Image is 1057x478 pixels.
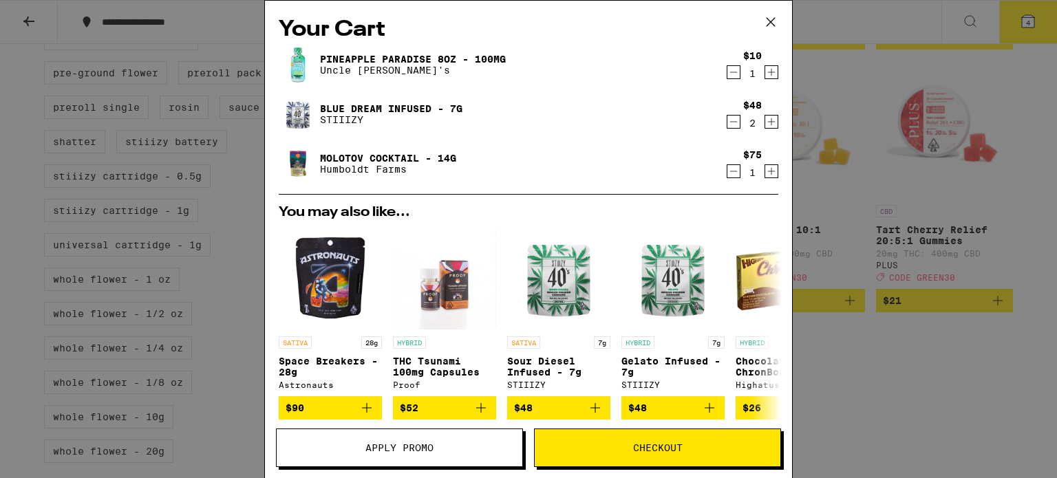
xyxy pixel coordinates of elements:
button: Apply Promo [276,428,523,467]
div: $10 [743,50,762,61]
p: 28g [361,336,382,349]
a: Blue Dream Infused - 7g [320,103,462,114]
img: Molotov Cocktail - 14g [279,144,317,183]
button: Add to bag [507,396,610,420]
p: 7g [708,336,725,349]
img: Highatus Powered by Cannabiotix - Chocolate Fudge ChronBons [736,226,839,329]
p: Chocolate Fudge ChronBons [736,356,839,378]
span: $48 [628,402,647,413]
span: $26 [743,402,761,413]
a: Open page for Gelato Infused - 7g from STIIIZY [621,226,725,396]
a: Open page for THC Tsunami 100mg Capsules from Proof [393,226,496,396]
span: Hi. Need any help? [8,10,99,21]
div: 1 [743,68,762,79]
a: Open page for Chocolate Fudge ChronBons from Highatus Powered by Cannabiotix [736,226,839,396]
button: Add to bag [279,396,382,420]
p: Space Breakers - 28g [279,356,382,378]
img: STIIIZY - Sour Diesel Infused - 7g [507,226,610,329]
a: Pineapple Paradise 8oz - 100mg [320,54,506,65]
img: Blue Dream Infused - 7g [279,95,317,133]
img: Astronauts - Space Breakers - 28g [279,226,382,329]
p: HYBRID [736,336,769,349]
span: Checkout [633,443,683,453]
button: Add to bag [621,396,725,420]
p: SATIVA [279,336,312,349]
p: Sour Diesel Infused - 7g [507,356,610,378]
div: STIIIZY [507,380,610,389]
p: SATIVA [507,336,540,349]
button: Increment [765,65,778,79]
p: Humboldt Farms [320,164,456,175]
p: HYBRID [393,336,426,349]
span: $48 [514,402,533,413]
div: $48 [743,100,762,111]
p: THC Tsunami 100mg Capsules [393,356,496,378]
div: 1 [743,167,762,178]
a: Open page for Space Breakers - 28g from Astronauts [279,226,382,396]
button: Increment [765,164,778,178]
button: Add to bag [736,396,839,420]
div: Highatus Powered by Cannabiotix [736,380,839,389]
div: Astronauts [279,380,382,389]
span: Apply Promo [365,443,434,453]
h2: Your Cart [279,14,778,45]
p: Uncle [PERSON_NAME]'s [320,65,506,76]
img: Pineapple Paradise 8oz - 100mg [279,45,317,84]
img: Proof - THC Tsunami 100mg Capsules [393,226,496,329]
button: Checkout [534,428,781,467]
p: HYBRID [621,336,654,349]
button: Decrement [727,115,740,129]
div: Proof [393,380,496,389]
div: STIIIZY [621,380,725,389]
span: $90 [286,402,304,413]
a: Open page for Sour Diesel Infused - 7g from STIIIZY [507,226,610,396]
img: STIIIZY - Gelato Infused - 7g [621,226,725,329]
p: 7g [594,336,610,349]
p: Gelato Infused - 7g [621,356,725,378]
button: Decrement [727,65,740,79]
p: STIIIZY [320,114,462,125]
span: $52 [400,402,418,413]
h2: You may also like... [279,206,778,219]
button: Add to bag [393,396,496,420]
div: $75 [743,149,762,160]
button: Decrement [727,164,740,178]
div: 2 [743,118,762,129]
a: Molotov Cocktail - 14g [320,153,456,164]
button: Increment [765,115,778,129]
